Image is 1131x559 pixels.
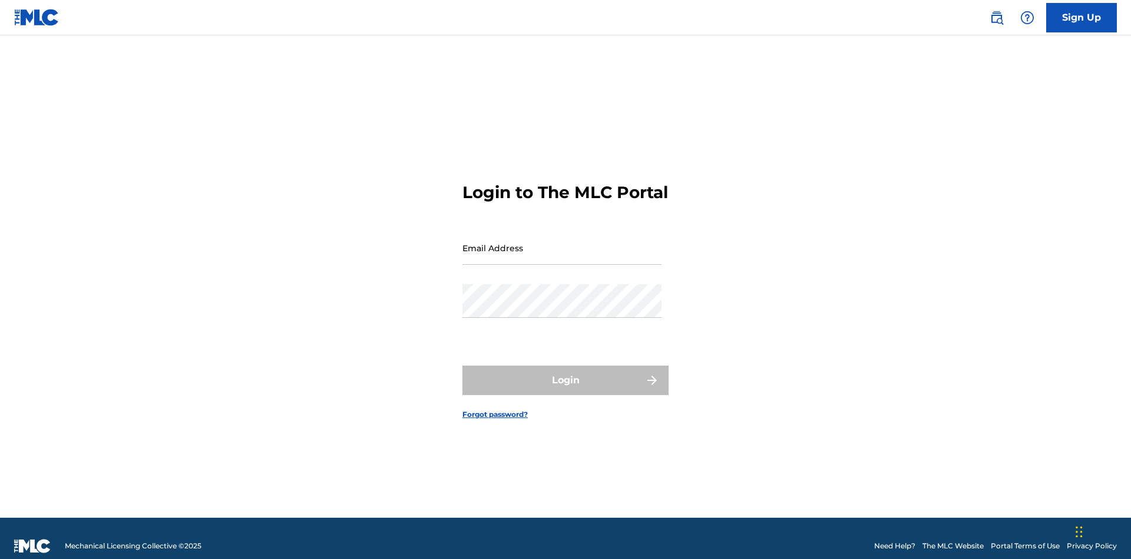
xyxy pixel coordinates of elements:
iframe: Chat Widget [1072,502,1131,559]
span: Mechanical Licensing Collective © 2025 [65,541,201,551]
img: logo [14,539,51,553]
img: MLC Logo [14,9,59,26]
a: Portal Terms of Use [991,541,1060,551]
h3: Login to The MLC Portal [462,182,668,203]
a: Public Search [985,6,1008,29]
img: search [990,11,1004,25]
a: Sign Up [1046,3,1117,32]
a: The MLC Website [922,541,984,551]
img: help [1020,11,1034,25]
div: Help [1016,6,1039,29]
a: Forgot password? [462,409,528,420]
a: Need Help? [874,541,915,551]
a: Privacy Policy [1067,541,1117,551]
div: Drag [1076,514,1083,550]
